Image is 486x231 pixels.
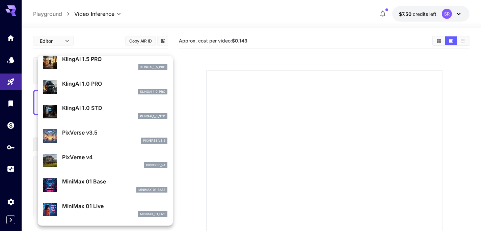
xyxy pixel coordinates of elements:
[43,52,167,73] div: KlingAI 1.5 PROklingai_1_5_pro
[140,114,165,119] p: klingai_1_0_std
[138,187,165,192] p: minimax_01_base
[62,177,167,185] p: MiniMax 01 Base
[43,101,167,122] div: KlingAI 1.0 STDklingai_1_0_std
[43,175,167,195] div: MiniMax 01 Baseminimax_01_base
[62,202,167,210] p: MiniMax 01 Live
[140,89,165,94] p: klingai_1_0_pro
[43,199,167,220] div: MiniMax 01 Liveminimax_01_live
[43,126,167,146] div: PixVerse v3.5pixverse_v3_5
[146,163,165,168] p: pixverse_v4
[140,65,165,69] p: klingai_1_5_pro
[143,138,165,143] p: pixverse_v3_5
[140,212,165,216] p: minimax_01_live
[62,55,167,63] p: KlingAI 1.5 PRO
[62,80,167,88] p: KlingAI 1.0 PRO
[62,153,167,161] p: PixVerse v4
[43,77,167,97] div: KlingAI 1.0 PROklingai_1_0_pro
[43,150,167,171] div: PixVerse v4pixverse_v4
[62,104,167,112] p: KlingAI 1.0 STD
[62,128,167,137] p: PixVerse v3.5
